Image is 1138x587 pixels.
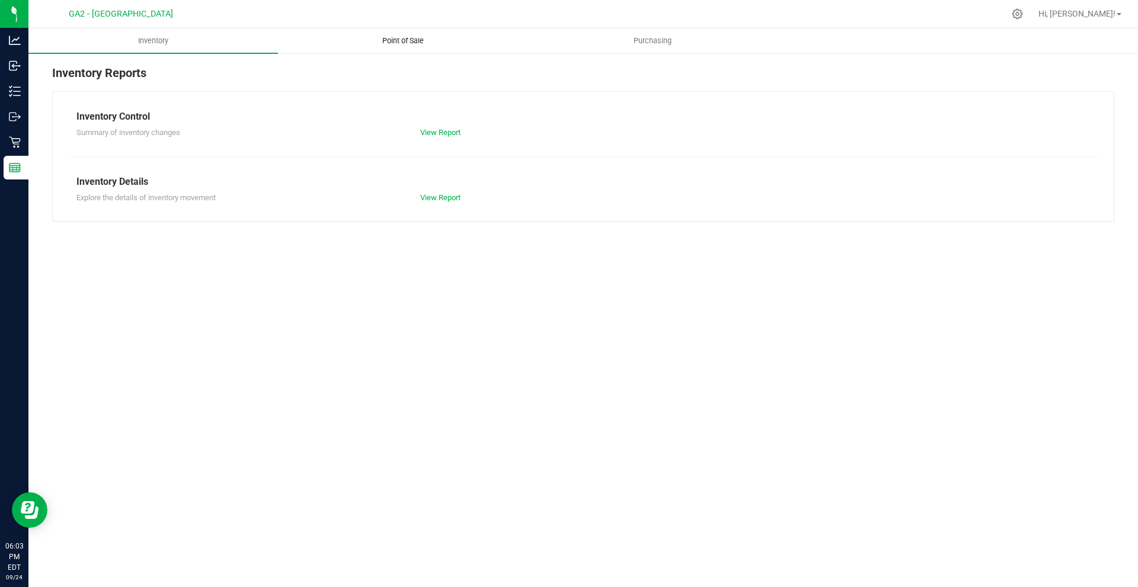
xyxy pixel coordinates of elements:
a: View Report [420,128,461,137]
span: Explore the details of inventory movement [76,193,216,202]
inline-svg: Inbound [9,60,21,72]
span: Hi, [PERSON_NAME]! [1038,9,1115,18]
a: Purchasing [528,28,777,53]
iframe: Resource center [12,492,47,528]
a: View Report [420,193,461,202]
inline-svg: Reports [9,162,21,174]
span: Purchasing [618,36,688,46]
div: Manage settings [1010,8,1025,20]
span: GA2 - [GEOGRAPHIC_DATA] [69,9,173,19]
a: Inventory [28,28,278,53]
inline-svg: Retail [9,136,21,148]
div: Inventory Reports [52,64,1114,91]
inline-svg: Inventory [9,85,21,97]
span: Inventory [122,36,184,46]
a: Point of Sale [278,28,528,53]
span: Summary of inventory changes [76,128,180,137]
p: 06:03 PM EDT [5,541,23,573]
inline-svg: Analytics [9,34,21,46]
span: Point of Sale [366,36,440,46]
div: Inventory Details [76,175,1090,189]
p: 09/24 [5,573,23,582]
div: Inventory Control [76,110,1090,124]
inline-svg: Outbound [9,111,21,123]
